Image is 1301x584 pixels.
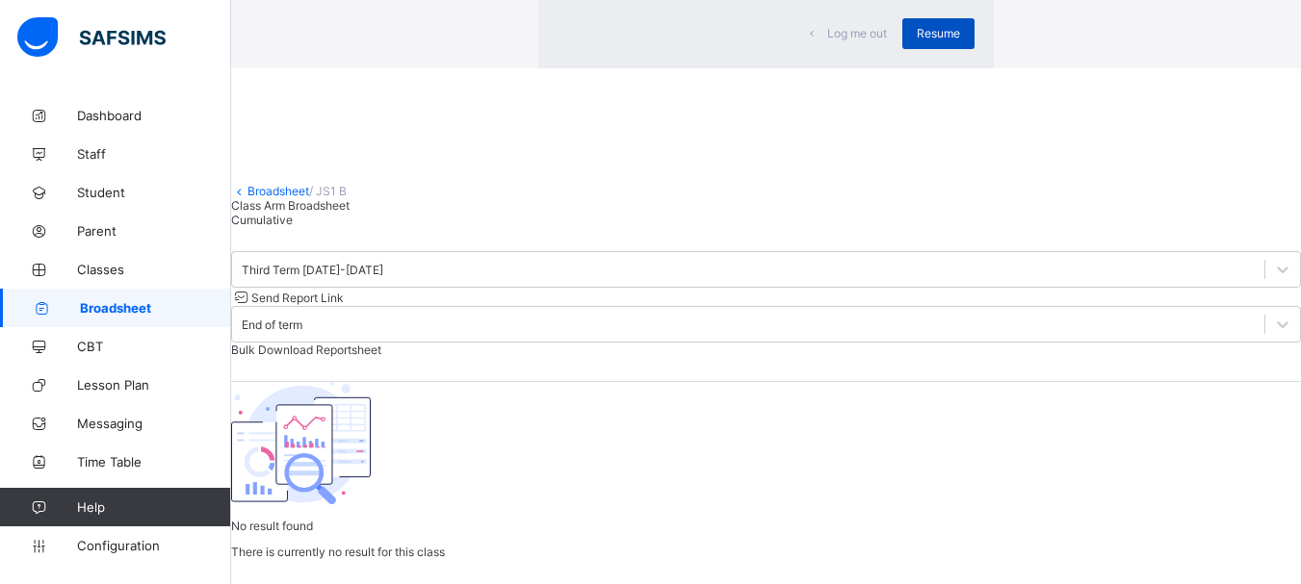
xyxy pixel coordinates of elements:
p: There is currently no result for this class [231,545,1301,559]
span: Parent [77,223,231,239]
span: Messaging [77,416,231,431]
span: Send Report Link [251,291,344,305]
img: classEmptyState.7d4ec5dc6d57f4e1adfd249b62c1c528.svg [231,382,371,504]
img: safsims [17,17,166,58]
span: / JS1 B [309,184,347,198]
div: Third Term [DATE]-[DATE] [242,262,383,276]
div: No result found [231,382,1301,559]
span: CBT [77,339,231,354]
span: Resume [917,26,960,40]
span: Staff [77,146,231,162]
div: End of term [242,317,302,331]
span: Broadsheet [80,300,231,316]
span: Bulk Download Reportsheet [231,343,381,357]
p: No result found [231,519,1301,533]
span: Configuration [77,538,230,553]
span: Time Table [77,454,231,470]
span: Log me out [827,26,887,40]
span: Student [77,185,231,200]
span: Class Arm Broadsheet [231,198,350,213]
span: Dashboard [77,108,231,123]
span: Classes [77,262,231,277]
span: Lesson Plan [77,377,231,393]
span: Cumulative [231,213,293,227]
span: Help [77,499,230,515]
a: Broadsheet [247,184,309,198]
